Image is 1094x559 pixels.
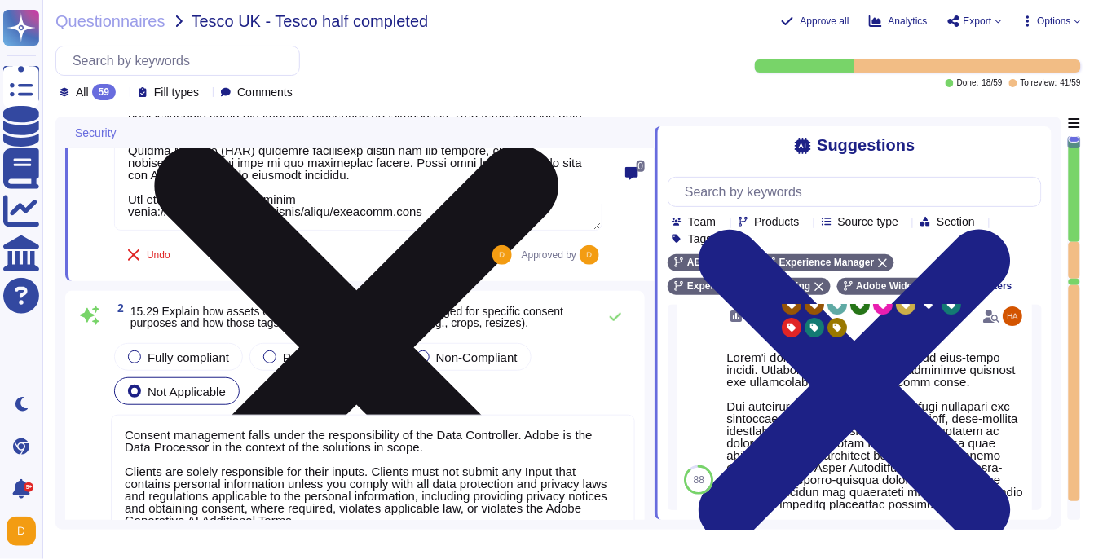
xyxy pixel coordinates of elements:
input: Search by keywords [677,178,1041,206]
span: Comments [237,86,293,98]
span: Export [964,16,992,26]
span: 0 [637,161,646,172]
span: Security [75,127,117,139]
span: Analytics [889,16,928,26]
span: Tesco UK - Tesco half completed [192,13,429,29]
img: user [7,517,36,546]
div: 9+ [24,482,33,492]
span: Approve all [801,16,849,26]
span: 2 [111,302,124,314]
img: user [1003,306,1022,326]
span: Questionnaires [55,13,165,29]
span: Options [1038,16,1071,26]
span: To review: [1021,79,1057,87]
img: user [492,245,512,265]
button: user [3,513,47,549]
span: Fill types [154,86,199,98]
img: user [580,245,599,265]
button: Analytics [869,15,928,28]
span: 41 / 59 [1061,79,1081,87]
span: Done: [957,79,979,87]
span: 88 [694,475,704,485]
span: All [76,86,89,98]
button: Approve all [781,15,849,28]
div: 59 [92,84,116,100]
span: 18 / 59 [982,79,1003,87]
input: Search by keywords [64,46,299,75]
